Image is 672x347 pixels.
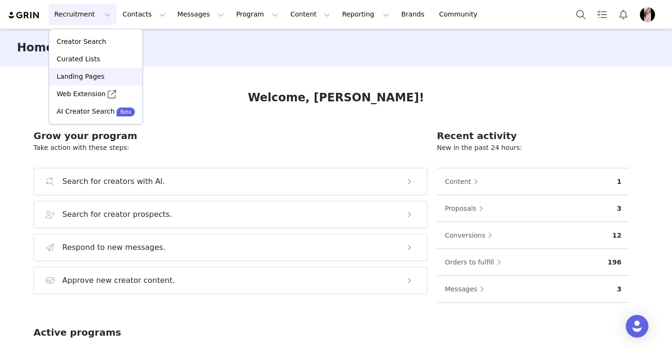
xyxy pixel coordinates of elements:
[62,176,165,187] h3: Search for creators with AI.
[49,4,117,25] button: Recruitment
[120,108,131,116] p: Beta
[437,143,629,153] p: New in the past 24 hours:
[57,107,115,116] p: AI Creator Search
[613,4,634,25] button: Notifications
[57,54,100,64] p: Curated Lists
[608,257,622,267] p: 196
[445,228,497,243] button: Conversions
[445,255,506,270] button: Orders to fulfill
[34,143,428,153] p: Take action with these steps:
[17,39,54,56] h3: Home
[8,11,41,20] img: grin logo
[640,7,655,22] img: 1d6e6c21-0f95-4b44-850e-3e783ff8cebf.webp
[34,168,428,195] button: Search for creators with AI.
[395,4,433,25] a: Brands
[34,267,428,294] button: Approve new creator content.
[57,72,104,82] p: Landing Pages
[571,4,591,25] button: Search
[617,204,622,214] p: 3
[592,4,613,25] a: Tasks
[617,284,622,294] p: 3
[62,242,166,253] h3: Respond to new messages.
[437,129,629,143] h2: Recent activity
[445,201,488,216] button: Proposals
[634,7,664,22] button: Profile
[434,4,487,25] a: Community
[626,315,648,338] div: Open Intercom Messenger
[62,209,172,220] h3: Search for creator prospects.
[445,174,483,189] button: Content
[617,177,622,187] p: 1
[62,275,175,286] h3: Approve new creator content.
[230,4,284,25] button: Program
[34,201,428,228] button: Search for creator prospects.
[613,231,622,240] p: 12
[34,234,428,261] button: Respond to new messages.
[285,4,336,25] button: Content
[336,4,395,25] button: Reporting
[248,89,424,106] h1: Welcome, [PERSON_NAME]!
[57,89,106,99] p: Web Extension
[445,281,489,297] button: Messages
[172,4,230,25] button: Messages
[34,325,121,339] h2: Active programs
[34,129,428,143] h2: Grow your program
[117,4,171,25] button: Contacts
[57,37,106,47] p: Creator Search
